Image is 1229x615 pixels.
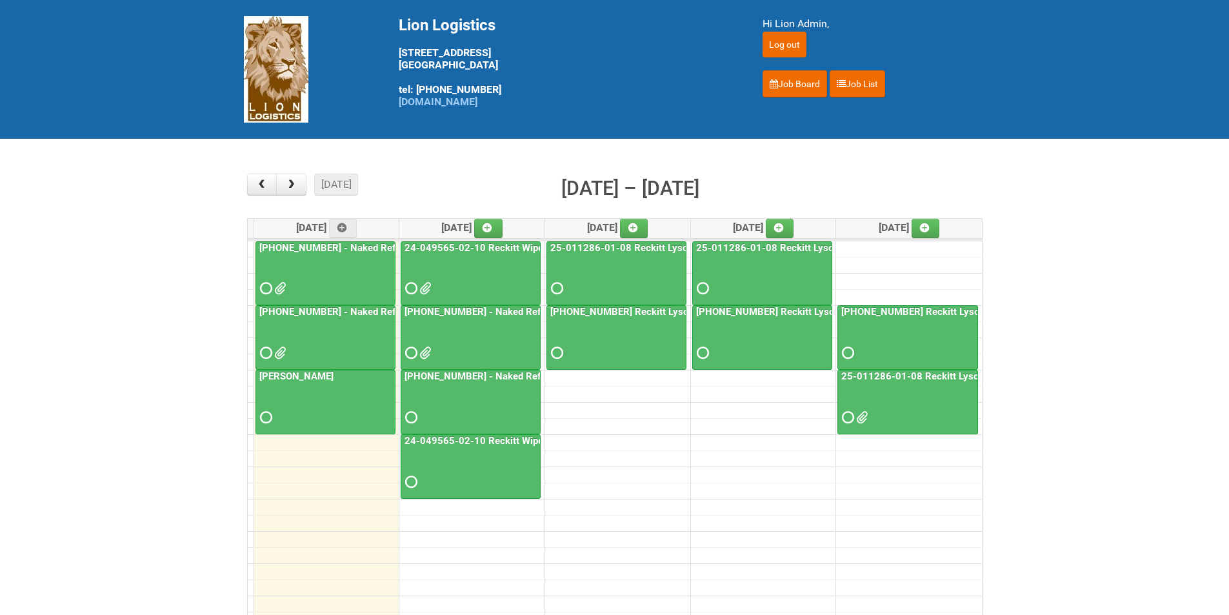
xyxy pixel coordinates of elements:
span: [DATE] [296,221,357,234]
span: Lion25-055556-01_LABELS_03Oct25.xlsx MOR - 25-055556-01.xlsm G147.png G258.png G369.png M147.png ... [274,284,283,293]
span: Requested [551,348,560,358]
span: Requested [260,284,269,293]
a: 24-049565-02-10 Reckitt Wipes HUT Stages 1-3 [401,241,541,306]
span: Requested [405,478,414,487]
a: 24-049565-02-10 Reckitt Wipes HUT Stages 1-3 [402,242,624,254]
a: 25-011286-01-08 Reckitt Lysol Laundry Scented - BLINDING (hold slot) [694,242,1012,254]
span: Requested [405,348,414,358]
a: Add an event [620,219,648,238]
button: [DATE] [314,174,358,196]
a: [PHONE_NUMBER] - Naked Reformulation Mailing 1 PHOTOS [255,305,395,370]
a: 25-011286-01-08 Reckitt Lysol Laundry Scented [839,370,1058,382]
span: Lion Logistics [399,16,495,34]
a: 25-011286-01-08 Reckitt Lysol Laundry Scented [837,370,978,434]
h2: [DATE] – [DATE] [561,174,699,203]
span: Requested [842,348,851,358]
span: 25-011286-01 - MDN (3).xlsx 25-011286-01 - MDN (2).xlsx 25-011286-01-08 - JNF.DOC 25-011286-01 - ... [856,413,865,422]
span: GROUP 1003.jpg GROUP 1003 (2).jpg GROUP 1003 (3).jpg GROUP 1003 (4).jpg GROUP 1003 (5).jpg GROUP ... [274,348,283,358]
span: [DATE] [879,221,940,234]
a: [DOMAIN_NAME] [399,96,477,108]
div: Hi Lion Admin, [763,16,986,32]
span: Requested [260,413,269,422]
a: 24-049565-02-10 Reckitt Wipes HUT Stages 1-3 - slot for photos [402,435,695,447]
span: [DATE] [733,221,794,234]
a: [PHONE_NUMBER] - Naked Reformulation Mailing 1 [255,241,395,306]
a: [PERSON_NAME] [257,370,336,382]
span: Requested [405,284,414,293]
a: [PHONE_NUMBER] Reckitt Lysol Wipes Stage 4 - labeling day [839,306,1111,318]
a: [PERSON_NAME] [255,370,395,434]
a: Add an event [329,219,357,238]
a: 25-011286-01-08 Reckitt Lysol Laundry Scented - BLINDING (hold slot) [546,241,686,306]
a: 25-011286-01-08 Reckitt Lysol Laundry Scented - BLINDING (hold slot) [692,241,832,306]
a: 25-011286-01-08 Reckitt Lysol Laundry Scented - BLINDING (hold slot) [548,242,866,254]
span: Requested [260,348,269,358]
a: Job List [830,70,885,97]
span: Requested [697,348,706,358]
a: [PHONE_NUMBER] Reckitt Lysol Wipes Stage 4 - labeling day [837,305,978,370]
span: LION_Mailing2_25-055556-01_LABELS_06Oct25_FIXED.xlsx MOR_M2.xlsm LION_Mailing2_25-055556-01_LABEL... [419,348,428,358]
span: 24-049565-02 Reckitt Wipes HUT Stages 1-3 - Lion addresses (sbm ybm) revised.xlsx 24-049565-02 Re... [419,284,428,293]
a: Add an event [474,219,503,238]
a: [PHONE_NUMBER] - Naked Reformulation Mailing 1 PHOTOS [257,306,527,318]
a: [PHONE_NUMBER] Reckitt Lysol Wipes Stage 4 - labeling day [546,305,686,370]
a: [PHONE_NUMBER] - Naked Reformulation Mailing 1 [257,242,487,254]
a: [PHONE_NUMBER] - Naked Reformulation - Mailing 2 [401,305,541,370]
a: [PHONE_NUMBER] - Naked Reformulation Mailing 2 PHOTOS [401,370,541,434]
a: Add an event [912,219,940,238]
a: 24-049565-02-10 Reckitt Wipes HUT Stages 1-3 - slot for photos [401,434,541,499]
a: [PHONE_NUMBER] Reckitt Lysol Wipes Stage 4 - labeling day [548,306,820,318]
span: Requested [842,413,851,422]
a: Job Board [763,70,827,97]
a: Lion Logistics [244,63,308,75]
span: Requested [405,413,414,422]
a: [PHONE_NUMBER] - Naked Reformulation Mailing 2 PHOTOS [402,370,672,382]
input: Log out [763,32,806,57]
a: [PHONE_NUMBER] - Naked Reformulation - Mailing 2 [402,306,639,318]
div: [STREET_ADDRESS] [GEOGRAPHIC_DATA] tel: [PHONE_NUMBER] [399,16,730,108]
img: Lion Logistics [244,16,308,123]
a: Add an event [766,219,794,238]
span: [DATE] [587,221,648,234]
a: [PHONE_NUMBER] Reckitt Lysol Wipes Stage 4 - labeling day [692,305,832,370]
span: Requested [551,284,560,293]
a: [PHONE_NUMBER] Reckitt Lysol Wipes Stage 4 - labeling day [694,306,966,318]
span: Requested [697,284,706,293]
span: [DATE] [441,221,503,234]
